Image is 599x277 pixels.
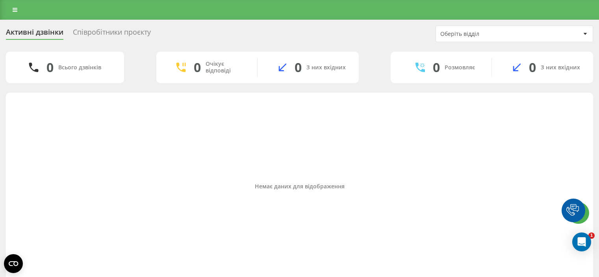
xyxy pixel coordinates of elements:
div: 0 [295,60,302,75]
div: Немає даних для відображення [12,183,587,190]
div: Активні дзвінки [6,28,63,40]
div: Всього дзвінків [58,64,101,71]
span: 1 [588,232,595,239]
div: Open Intercom Messenger [572,232,591,251]
div: Співробітники проєкту [73,28,151,40]
button: Open CMP widget [4,254,23,273]
div: 0 [46,60,54,75]
div: 0 [433,60,440,75]
div: З них вхідних [541,64,580,71]
div: Очікує відповіді [206,61,245,74]
div: 0 [194,60,201,75]
div: Розмовляє [445,64,475,71]
div: З них вхідних [306,64,346,71]
div: 0 [529,60,536,75]
div: Оберіть відділ [440,31,534,37]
